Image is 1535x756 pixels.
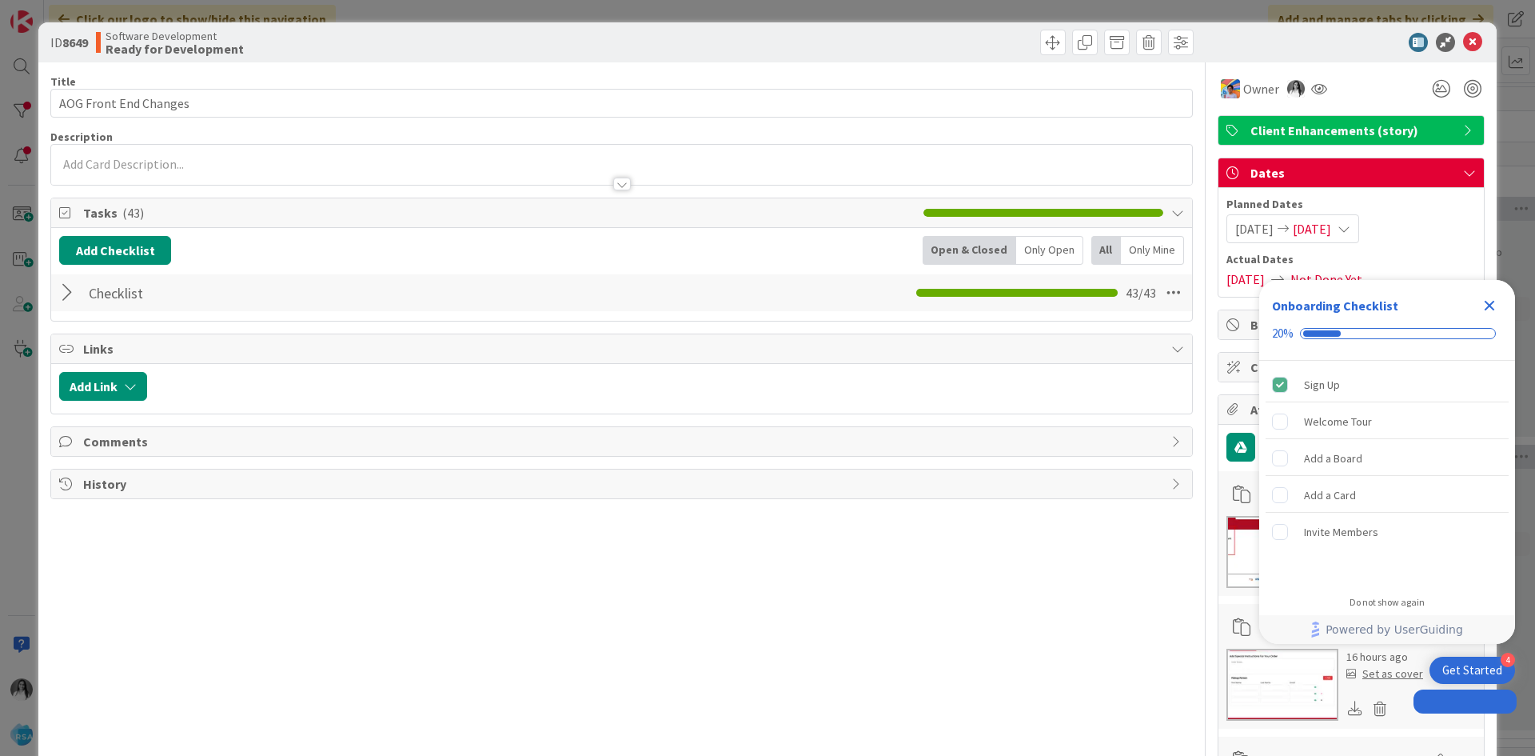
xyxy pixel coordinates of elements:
[62,34,88,50] b: 8649
[1429,657,1515,684] div: Open Get Started checklist, remaining modules: 4
[1272,296,1398,315] div: Onboarding Checklist
[1442,662,1502,678] div: Get Started
[1250,121,1455,140] span: Client Enhancements (story)
[1250,163,1455,182] span: Dates
[1346,649,1423,666] div: 16 hours ago
[1243,79,1279,98] span: Owner
[1259,280,1515,644] div: Checklist Container
[1477,293,1502,318] div: Close Checklist
[1259,615,1515,644] div: Footer
[1250,358,1455,377] span: Custom Fields
[83,278,443,307] input: Add Checklist...
[83,432,1163,451] span: Comments
[1501,653,1515,667] div: 4
[59,372,147,401] button: Add Link
[83,203,915,222] span: Tasks
[1304,522,1378,542] div: Invite Members
[1272,326,1502,341] div: Checklist progress: 20%
[1346,698,1364,719] div: Download
[50,130,113,144] span: Description
[1266,514,1509,550] div: Invite Members is incomplete.
[50,89,1193,118] input: type card name here...
[1266,404,1509,439] div: Welcome Tour is incomplete.
[1304,449,1362,468] div: Add a Board
[83,474,1163,494] span: History
[50,74,76,89] label: Title
[1221,79,1240,98] img: JK
[1126,283,1156,302] span: 43 / 43
[1272,326,1294,341] div: 20%
[1250,400,1455,419] span: Attachments
[1266,441,1509,476] div: Add a Board is incomplete.
[1290,270,1362,289] span: Not Done Yet
[1326,620,1463,639] span: Powered by UserGuiding
[1293,219,1331,238] span: [DATE]
[1226,251,1476,268] span: Actual Dates
[1226,270,1265,289] span: [DATE]
[1250,315,1455,334] span: Block
[1091,236,1121,265] div: All
[1235,219,1274,238] span: [DATE]
[59,236,171,265] button: Add Checklist
[50,33,88,52] span: ID
[1266,367,1509,402] div: Sign Up is complete.
[1267,615,1507,644] a: Powered by UserGuiding
[1266,478,1509,513] div: Add a Card is incomplete.
[83,339,1163,358] span: Links
[106,42,244,55] b: Ready for Development
[1346,666,1423,682] div: Set as cover
[1304,486,1356,505] div: Add a Card
[1259,361,1515,586] div: Checklist items
[1304,375,1340,394] div: Sign Up
[1350,596,1425,609] div: Do not show again
[1287,80,1305,98] img: bs
[1304,412,1372,431] div: Welcome Tour
[122,205,144,221] span: ( 43 )
[923,236,1016,265] div: Open & Closed
[1121,236,1184,265] div: Only Mine
[1016,236,1083,265] div: Only Open
[1226,196,1476,213] span: Planned Dates
[106,30,244,42] span: Software Development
